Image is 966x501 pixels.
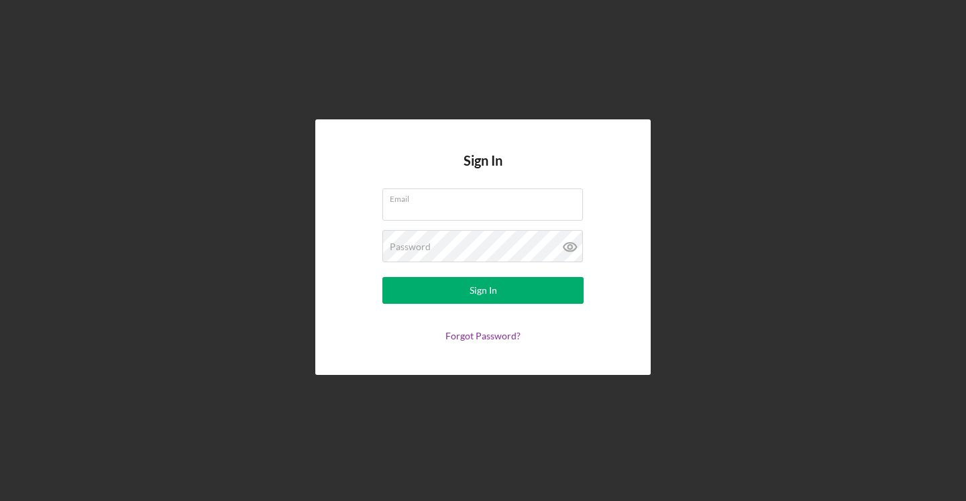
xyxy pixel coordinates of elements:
[470,277,497,304] div: Sign In
[390,241,431,252] label: Password
[464,153,502,188] h4: Sign In
[445,330,521,341] a: Forgot Password?
[390,189,583,204] label: Email
[382,277,584,304] button: Sign In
